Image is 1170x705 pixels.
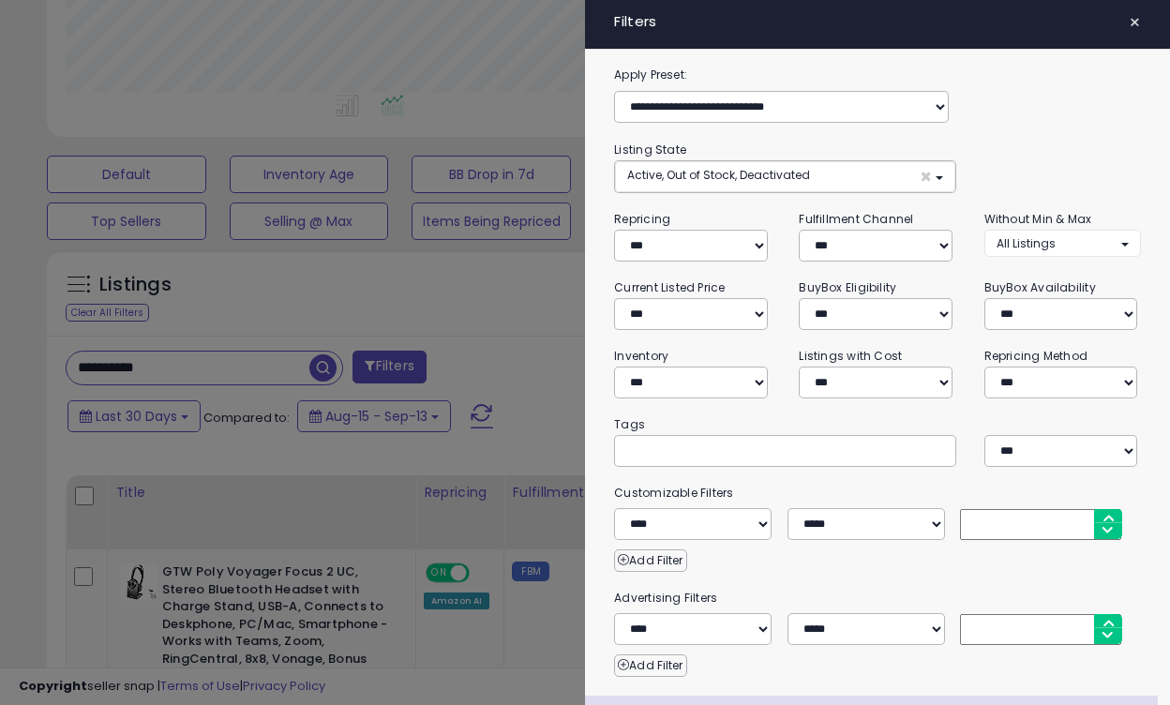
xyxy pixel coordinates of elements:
span: All Listings [997,235,1056,251]
span: × [920,167,932,187]
small: BuyBox Eligibility [799,279,896,295]
button: All Listings [984,230,1141,257]
button: Add Filter [614,549,686,572]
small: Customizable Filters [600,483,1155,503]
span: Active, Out of Stock, Deactivated [627,167,810,183]
small: Tags [600,414,1155,435]
button: Active, Out of Stock, Deactivated × [615,161,955,192]
small: Advertising Filters [600,588,1155,608]
small: Without Min & Max [984,211,1092,227]
small: Fulfillment Channel [799,211,913,227]
label: Apply Preset: [600,65,1155,85]
small: Inventory [614,348,668,364]
button: × [1121,9,1148,36]
span: × [1129,9,1141,36]
small: Repricing [614,211,670,227]
small: Current Listed Price [614,279,725,295]
button: Add Filter [614,654,686,677]
h4: Filters [614,14,1141,30]
small: Repricing Method [984,348,1088,364]
small: BuyBox Availability [984,279,1096,295]
small: Listings with Cost [799,348,902,364]
small: Listing State [614,142,686,157]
